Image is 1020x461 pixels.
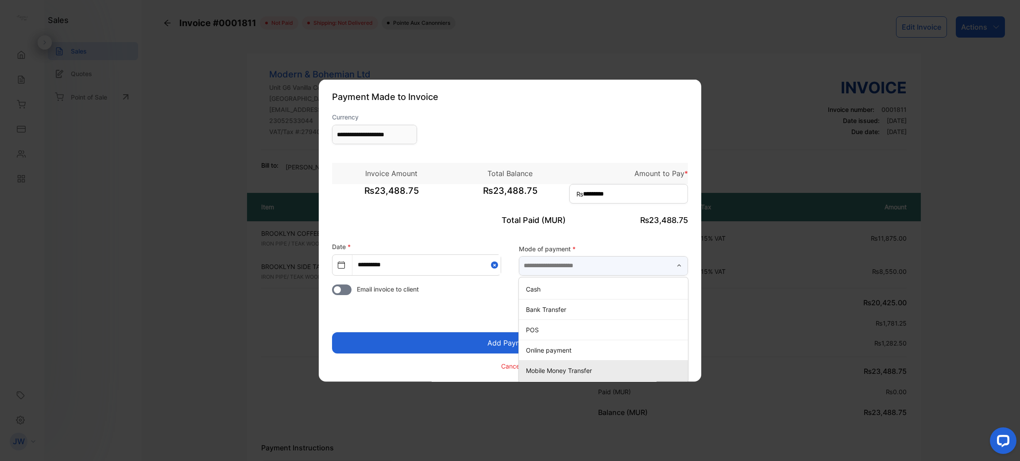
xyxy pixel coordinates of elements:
[526,304,684,314] p: Bank Transfer
[332,112,417,122] label: Currency
[451,168,569,179] p: Total Balance
[332,243,351,250] label: Date
[332,90,688,104] p: Payment Made to Invoice
[983,424,1020,461] iframe: LiveChat chat widget
[491,255,501,275] button: Close
[526,345,684,354] p: Online payment
[526,365,684,375] p: Mobile Money Transfer
[640,215,688,225] span: ₨23,488.75
[332,184,451,206] span: ₨23,488.75
[357,284,419,294] span: Email invoice to client
[569,168,688,179] p: Amount to Pay
[519,244,688,253] label: Mode of payment
[332,168,451,179] p: Invoice Amount
[576,189,583,199] span: ₨
[526,284,684,293] p: Cash
[332,332,688,353] button: Add Payment
[451,214,569,226] p: Total Paid (MUR)
[526,325,684,334] p: POS
[501,361,521,370] p: Cancel
[451,184,569,206] span: ₨23,488.75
